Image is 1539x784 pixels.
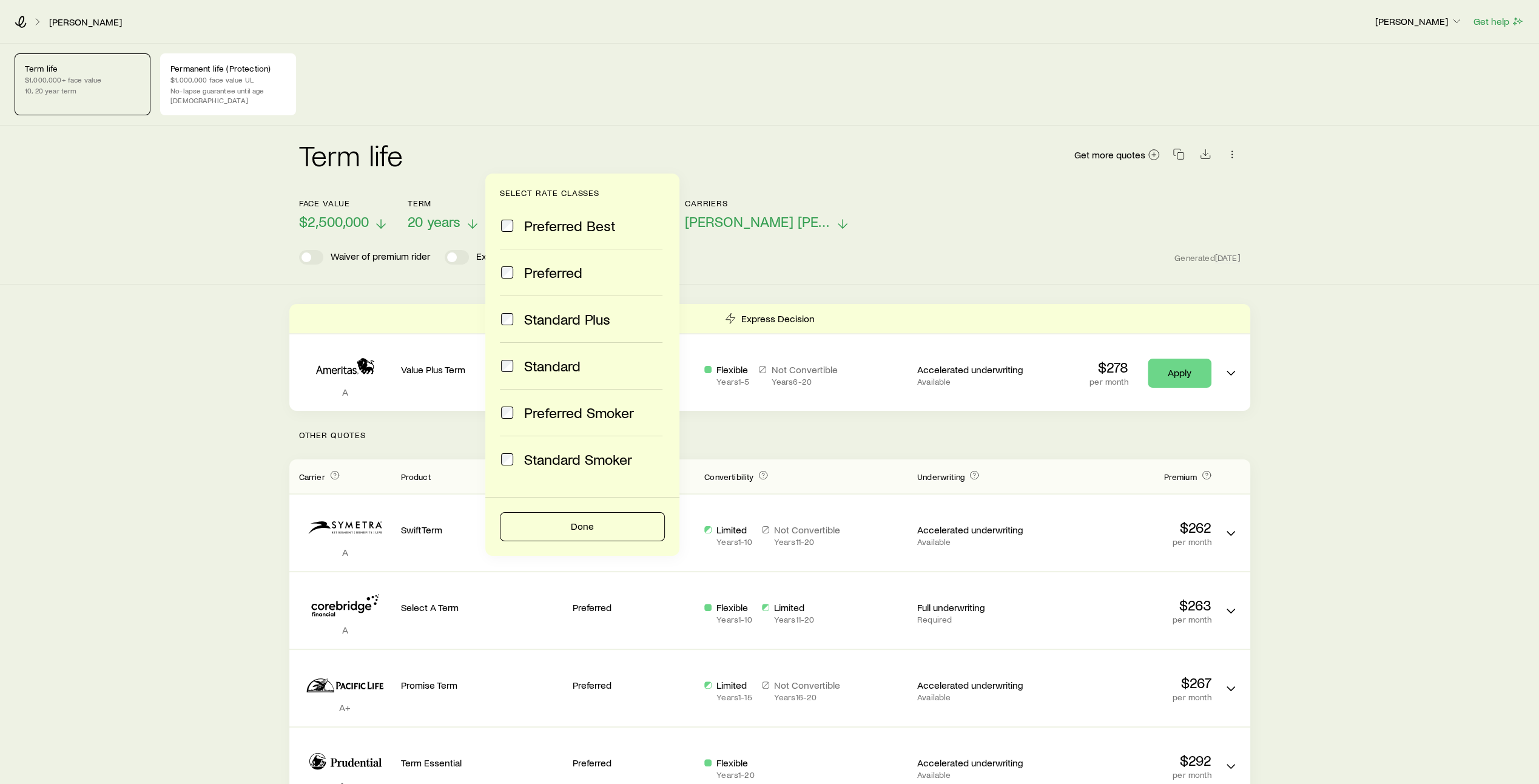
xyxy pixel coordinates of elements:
[573,679,695,691] p: Preferred
[170,64,286,73] p: Permanent life (Protection)
[685,198,850,208] p: Carriers
[299,198,388,231] button: Face value$2,500,000
[408,198,480,208] p: Term
[1049,692,1211,702] p: per month
[1074,148,1160,162] a: Get more quotes
[716,363,749,376] p: Flexible
[25,75,140,84] p: $1,000,000+ face value
[15,53,150,115] a: Term life$1,000,000+ face value10, 20 year term
[774,601,815,613] p: Limited
[160,53,296,115] a: Permanent life (Protection)$1,000,000 face value ULNo-lapse guarantee until age [DEMOGRAPHIC_DATA]
[716,524,752,536] p: Limited
[1049,674,1211,691] p: $267
[408,213,460,230] span: 20 years
[25,64,140,73] p: Term life
[771,363,837,376] p: Not Convertible
[917,692,1039,702] p: Available
[1197,150,1214,162] a: Download CSV
[401,524,564,536] p: SwiftTerm
[1049,752,1211,769] p: $292
[1174,252,1240,263] span: Generated
[299,140,403,169] h2: Term life
[476,250,573,265] p: Extended convertibility
[299,471,325,482] span: Carrier
[716,692,752,702] p: Years 1 - 15
[1049,519,1211,536] p: $262
[573,601,695,613] p: Preferred
[299,213,369,230] span: $2,500,000
[704,471,753,482] span: Convertibility
[401,363,564,376] p: Value Plus Term
[1074,150,1145,160] span: Get more quotes
[917,679,1039,691] p: Accelerated underwriting
[1049,596,1211,613] p: $263
[685,213,830,230] span: [PERSON_NAME] [PERSON_NAME] +10
[1473,15,1524,29] button: Get help
[771,377,837,387] p: Years 6 - 20
[716,537,752,547] p: Years 1 - 10
[917,537,1039,547] p: Available
[917,363,1039,376] p: Accelerated underwriting
[170,86,286,105] p: No-lapse guarantee until age [DEMOGRAPHIC_DATA]
[917,601,1039,613] p: Full underwriting
[741,313,815,325] p: Express Decision
[1049,770,1211,780] p: per month
[917,770,1039,780] p: Available
[1375,15,1463,27] p: [PERSON_NAME]
[917,471,965,482] span: Underwriting
[1089,377,1128,387] p: per month
[299,386,391,398] p: A
[716,770,754,780] p: Years 1 - 20
[774,679,840,691] p: Not Convertible
[774,692,840,702] p: Years 16 - 20
[25,86,140,95] p: 10, 20 year term
[299,198,388,208] p: Face value
[408,198,480,231] button: Term20 years
[299,624,391,636] p: A
[289,411,1250,459] p: Other Quotes
[401,679,564,691] p: Promise Term
[917,524,1039,536] p: Accelerated underwriting
[774,524,840,536] p: Not Convertible
[1089,359,1128,376] p: $278
[716,679,752,691] p: Limited
[774,615,815,624] p: Years 11 - 20
[716,377,749,387] p: Years 1 - 5
[170,75,286,84] p: $1,000,000 face value UL
[917,757,1039,769] p: Accelerated underwriting
[1164,471,1196,482] span: Premium
[1049,615,1211,624] p: per month
[917,615,1039,624] p: Required
[573,757,695,769] p: Preferred
[299,701,391,714] p: A+
[1375,15,1463,29] button: [PERSON_NAME]
[401,601,564,613] p: Select A Term
[774,537,840,547] p: Years 11 - 20
[49,16,123,28] a: [PERSON_NAME]
[1148,359,1211,388] a: Apply
[401,757,564,769] p: Term Essential
[716,615,752,624] p: Years 1 - 10
[1215,252,1241,263] span: [DATE]
[1049,537,1211,547] p: per month
[299,546,391,558] p: A
[331,250,430,265] p: Waiver of premium rider
[716,757,754,769] p: Flexible
[401,471,431,482] span: Product
[685,198,850,231] button: Carriers[PERSON_NAME] [PERSON_NAME] +10
[716,601,752,613] p: Flexible
[917,377,1039,387] p: Available
[289,304,1250,411] div: Term quotes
